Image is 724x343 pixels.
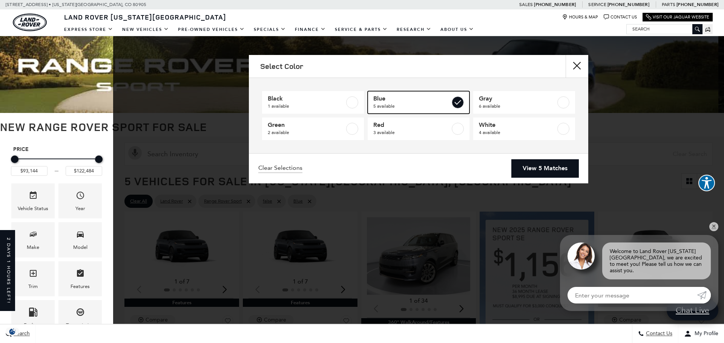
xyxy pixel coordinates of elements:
a: Finance [290,23,330,36]
div: Maximum Price [95,155,103,163]
section: Click to Open Cookie Consent Modal [4,328,21,335]
div: MakeMake [11,222,55,257]
span: Vehicle [29,189,38,204]
a: Land Rover [US_STATE][GEOGRAPHIC_DATA] [60,12,231,21]
a: Green2 available [262,117,364,140]
div: TrimTrim [11,261,55,296]
span: Sales [519,2,533,7]
a: Visit Our Jaguar Website [646,14,709,20]
a: Contact Us [604,14,637,20]
a: View 5 Matches [511,159,579,178]
span: Features [76,267,85,282]
span: Land Rover [US_STATE][GEOGRAPHIC_DATA] [64,12,226,21]
a: Specials [249,23,290,36]
span: Black [268,95,345,102]
div: Vehicle Status [18,204,48,213]
a: Hours & Map [562,14,598,20]
span: Blue [373,95,450,102]
div: FeaturesFeatures [58,261,102,296]
span: Transmission [76,306,85,321]
span: Service [588,2,606,7]
span: White [479,121,556,129]
a: Research [392,23,436,36]
span: Make [29,228,38,243]
a: About Us [436,23,479,36]
a: New Vehicles [118,23,173,36]
div: Make [27,243,39,252]
a: Submit [697,287,711,303]
div: Fueltype [24,321,43,329]
a: Black1 available [262,91,364,114]
div: ModelModel [58,222,102,257]
span: Trim [29,267,38,282]
a: land-rover [13,14,47,31]
span: Green [268,121,345,129]
span: 6 available [479,102,556,110]
input: Minimum [11,166,48,176]
div: Transmission [66,321,94,329]
a: White4 available [473,117,575,140]
h2: Select Color [260,62,303,70]
div: Trim [28,282,38,291]
button: Open user profile menu [678,324,724,343]
a: Red3 available [368,117,469,140]
a: [STREET_ADDRESS] • [US_STATE][GEOGRAPHIC_DATA], CO 80905 [6,2,146,7]
input: Enter your message [568,287,697,303]
div: FueltypeFueltype [11,300,55,335]
span: Red [373,121,450,129]
span: Contact Us [644,331,672,337]
nav: Main Navigation [60,23,479,36]
a: Blue5 available [368,91,469,114]
a: EXPRESS STORE [60,23,118,36]
span: 3 available [373,129,450,136]
button: Close [566,55,588,78]
span: Parts [662,2,675,7]
span: Fueltype [29,306,38,321]
aside: Accessibility Help Desk [698,175,715,193]
span: 5 available [373,102,450,110]
a: Service & Parts [330,23,392,36]
a: [PHONE_NUMBER] [676,2,718,8]
a: [PHONE_NUMBER] [607,2,649,8]
a: Gray6 available [473,91,575,114]
a: Pre-Owned Vehicles [173,23,249,36]
div: Model [73,243,87,252]
img: Land Rover [13,14,47,31]
a: [PHONE_NUMBER] [534,2,576,8]
input: Maximum [66,166,102,176]
input: Search [627,24,702,34]
img: Opt-Out Icon [4,328,21,335]
span: Model [76,228,85,243]
a: Clear Selections [258,164,302,173]
div: VehicleVehicle Status [11,183,55,218]
div: YearYear [58,183,102,218]
span: My Profile [692,331,718,337]
div: Welcome to Land Rover [US_STATE][GEOGRAPHIC_DATA], we are excited to meet you! Please tell us how... [602,242,711,279]
div: Minimum Price [11,155,18,163]
div: Year [75,204,85,213]
h5: Price [13,146,100,153]
span: 4 available [479,129,556,136]
div: Features [71,282,90,291]
div: TransmissionTransmission [58,300,102,335]
span: Year [76,189,85,204]
span: 1 available [268,102,345,110]
img: Agent profile photo [568,242,595,270]
div: Price [11,153,102,176]
span: 2 available [268,129,345,136]
button: Explore your accessibility options [698,175,715,191]
span: Gray [479,95,556,102]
